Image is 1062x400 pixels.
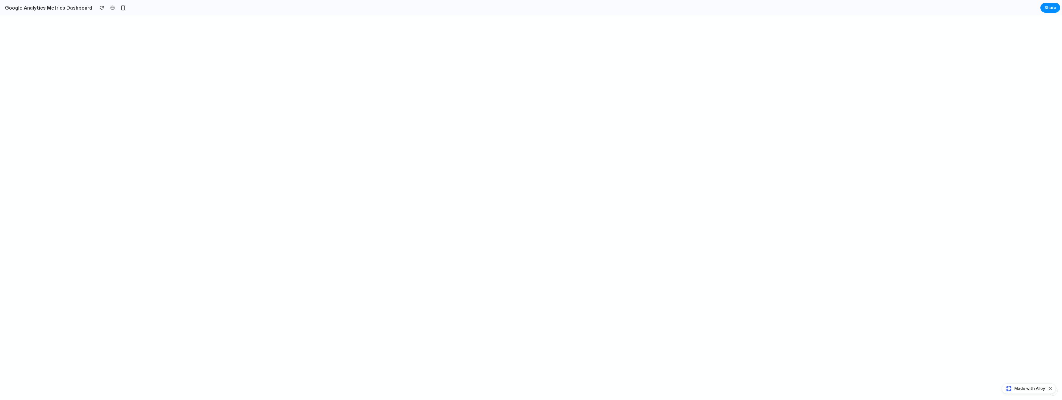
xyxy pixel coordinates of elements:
h2: Google Analytics Metrics Dashboard [2,4,92,11]
button: Share [1040,3,1060,13]
span: Made with Alloy [1014,385,1045,392]
button: Dismiss watermark [1047,385,1054,392]
a: Made with Alloy [1002,385,1046,392]
span: Share [1044,5,1056,11]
